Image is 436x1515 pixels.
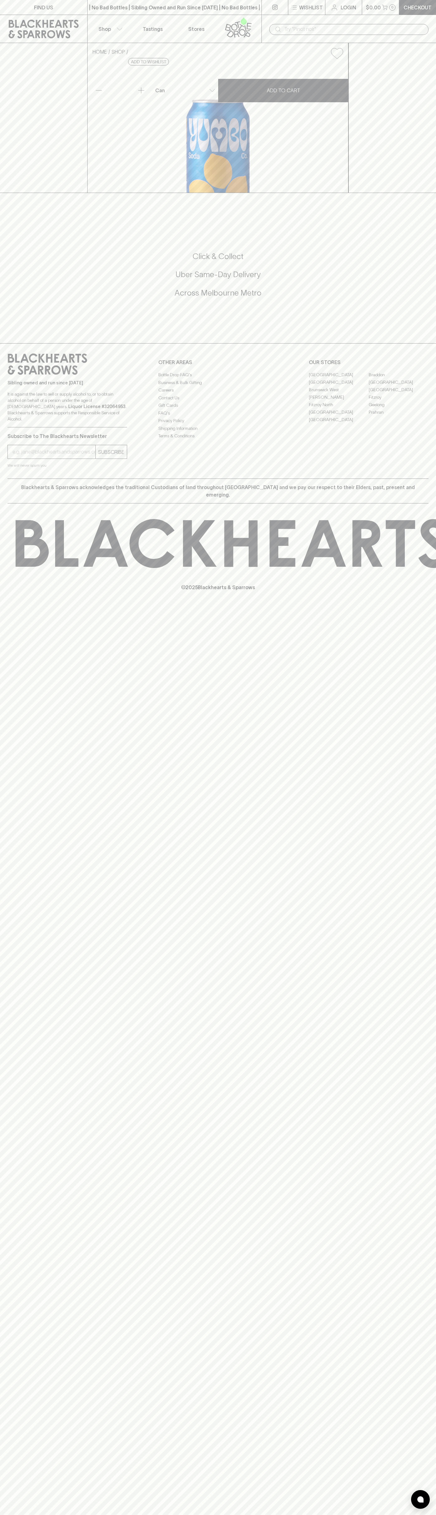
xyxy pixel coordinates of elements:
[7,380,127,386] p: Sibling owned and run since [DATE]
[369,408,429,416] a: Prahran
[158,387,278,394] a: Careers
[341,4,356,11] p: Login
[7,432,127,440] p: Subscribe to The Blackhearts Newsletter
[309,386,369,393] a: Brunswick West
[309,371,369,378] a: [GEOGRAPHIC_DATA]
[88,64,348,193] img: 20700.png
[369,401,429,408] a: Geelong
[158,402,278,409] a: Gift Cards
[417,1496,424,1503] img: bubble-icon
[158,371,278,379] a: Bottle Drop FAQ's
[7,462,127,469] p: We will never spam you
[7,391,127,422] p: It is against the law to sell or supply alcohol to, or to obtain alcohol on behalf of a person un...
[299,4,323,11] p: Wishlist
[284,24,424,34] input: Try "Pinot noir"
[12,483,424,498] p: Blackhearts & Sparrows acknowledges the traditional Custodians of land throughout [GEOGRAPHIC_DAT...
[309,408,369,416] a: [GEOGRAPHIC_DATA]
[153,84,218,97] div: Can
[369,371,429,378] a: Braddon
[93,49,107,55] a: HOME
[128,58,169,65] button: Add to wishlist
[68,404,126,409] strong: Liquor License #32064953
[34,4,53,11] p: FIND US
[188,25,204,33] p: Stores
[88,15,131,43] button: Shop
[7,288,429,298] h5: Across Melbourne Metro
[218,79,348,102] button: ADD TO CART
[155,87,165,94] p: Can
[131,15,175,43] a: Tastings
[12,447,95,457] input: e.g. jane@blackheartsandsparrows.com.au
[328,46,346,61] button: Add to wishlist
[158,394,278,402] a: Contact Us
[143,25,163,33] p: Tastings
[309,358,429,366] p: OUR STORES
[369,393,429,401] a: Fitzroy
[309,393,369,401] a: [PERSON_NAME]
[96,445,127,459] button: SUBSCRIBE
[404,4,432,11] p: Checkout
[7,269,429,280] h5: Uber Same-Day Delivery
[112,49,125,55] a: SHOP
[175,15,218,43] a: Stores
[369,378,429,386] a: [GEOGRAPHIC_DATA]
[158,358,278,366] p: OTHER AREAS
[369,386,429,393] a: [GEOGRAPHIC_DATA]
[158,379,278,386] a: Business & Bulk Gifting
[7,226,429,331] div: Call to action block
[158,417,278,425] a: Privacy Policy
[309,401,369,408] a: Fitzroy North
[7,251,429,262] h5: Click & Collect
[267,87,300,94] p: ADD TO CART
[309,378,369,386] a: [GEOGRAPHIC_DATA]
[98,448,124,456] p: SUBSCRIBE
[309,416,369,423] a: [GEOGRAPHIC_DATA]
[98,25,111,33] p: Shop
[158,425,278,432] a: Shipping Information
[391,6,394,9] p: 0
[366,4,381,11] p: $0.00
[158,409,278,417] a: FAQ's
[158,432,278,440] a: Terms & Conditions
